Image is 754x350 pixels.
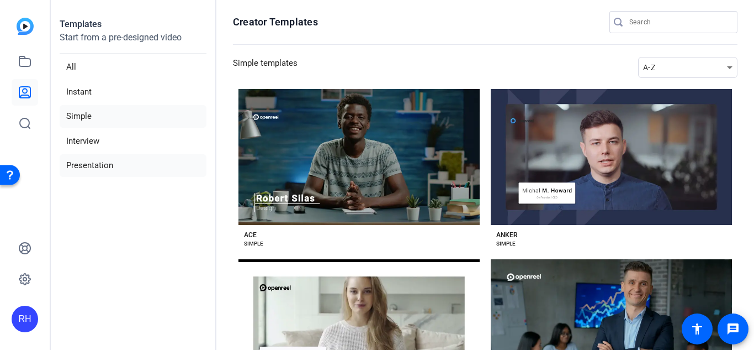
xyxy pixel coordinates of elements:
[691,322,704,336] mat-icon: accessibility
[629,15,729,29] input: Search
[244,239,263,248] div: SIMPLE
[60,19,102,29] strong: Templates
[726,322,740,336] mat-icon: message
[233,57,298,78] h3: Simple templates
[17,18,34,35] img: blue-gradient.svg
[60,56,206,79] li: All
[60,81,206,103] li: Instant
[12,306,38,332] div: RH
[60,130,206,153] li: Interview
[60,31,206,54] p: Start from a pre-designed video
[643,63,655,72] span: A-Z
[496,231,518,239] div: ANKER
[496,239,516,248] div: SIMPLE
[60,105,206,128] li: Simple
[491,89,732,225] button: Template image
[238,89,480,225] button: Template image
[60,154,206,177] li: Presentation
[244,231,257,239] div: ACE
[233,15,318,29] h1: Creator Templates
